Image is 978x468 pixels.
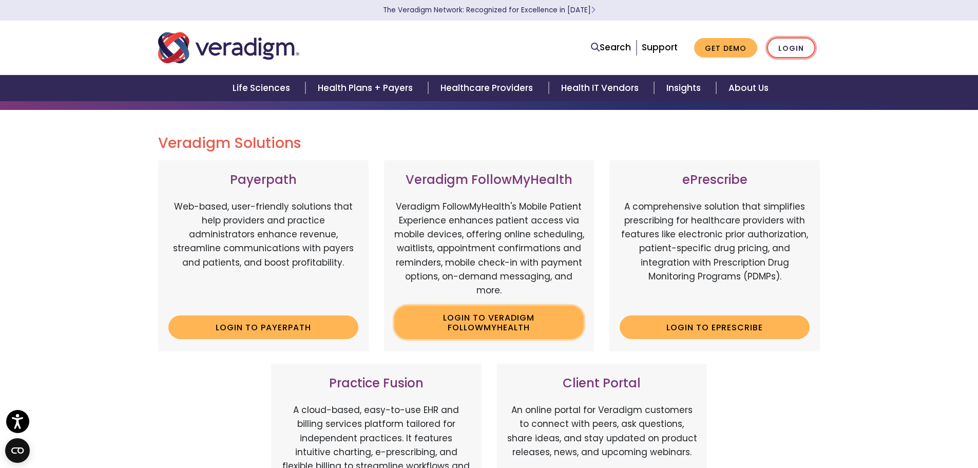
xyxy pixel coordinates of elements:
[220,75,305,101] a: Life Sciences
[168,173,358,188] h3: Payerpath
[168,200,358,308] p: Web-based, user-friendly solutions that help providers and practice administrators enhance revenu...
[305,75,428,101] a: Health Plans + Payers
[654,75,716,101] a: Insights
[158,31,299,65] img: Veradigm logo
[394,200,584,297] p: Veradigm FollowMyHealth's Mobile Patient Experience enhances patient access via mobile devices, o...
[5,438,30,463] button: Open CMP widget
[383,5,596,15] a: The Veradigm Network: Recognized for Excellence in [DATE]Learn More
[549,75,654,101] a: Health IT Vendors
[591,41,631,54] a: Search
[281,376,471,391] h3: Practice Fusion
[620,200,810,308] p: A comprehensive solution that simplifies prescribing for healthcare providers with features like ...
[394,306,584,339] a: Login to Veradigm FollowMyHealth
[642,41,678,53] a: Support
[168,315,358,339] a: Login to Payerpath
[591,5,596,15] span: Learn More
[158,135,820,152] h2: Veradigm Solutions
[428,75,548,101] a: Healthcare Providers
[394,173,584,188] h3: Veradigm FollowMyHealth
[507,376,697,391] h3: Client Portal
[767,38,815,59] a: Login
[716,75,781,101] a: About Us
[620,315,810,339] a: Login to ePrescribe
[694,38,757,58] a: Get Demo
[620,173,810,188] h3: ePrescribe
